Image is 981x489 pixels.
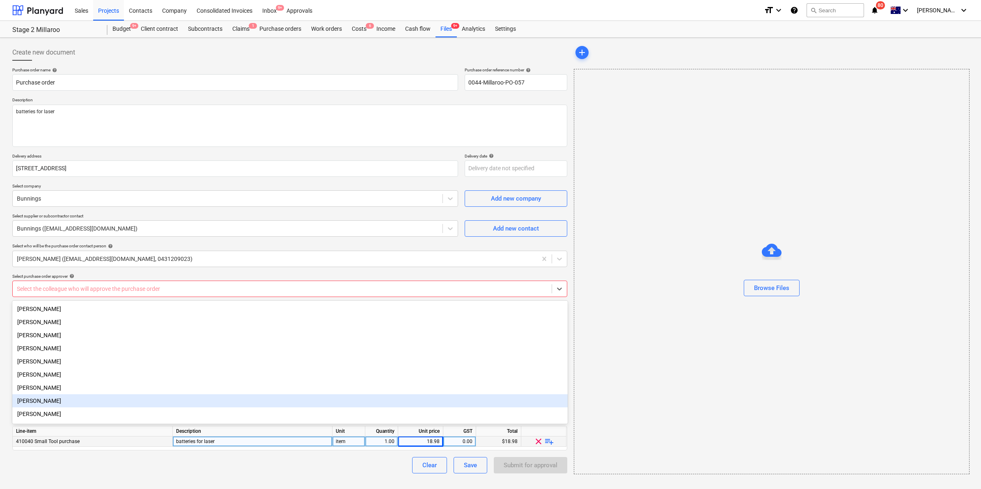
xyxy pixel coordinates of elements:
input: Order number [465,74,567,91]
span: playlist_add [544,436,554,446]
div: [PERSON_NAME] [12,302,568,315]
div: John Keane [12,315,568,329]
span: 9+ [276,5,284,11]
span: 410040 Small Tool purchase [16,439,80,444]
i: keyboard_arrow_down [774,5,784,15]
div: Billy Campbell [12,394,568,407]
div: batteries for laser [173,436,332,447]
div: item [332,436,365,447]
div: Stage 2 Millaroo [12,26,98,34]
div: $18.98 [476,436,521,447]
i: keyboard_arrow_down [959,5,969,15]
a: Cash flow [400,21,435,37]
p: Select supplier or subcontractor contact [12,213,458,220]
span: help [50,68,57,73]
div: Claims [227,21,254,37]
div: Purchase order name [12,67,458,73]
i: keyboard_arrow_down [901,5,910,15]
textarea: batteries for laser [12,105,567,147]
a: Analytics [457,21,490,37]
div: [PERSON_NAME] [12,381,568,394]
div: [PERSON_NAME] [12,407,568,420]
p: Description [12,97,567,104]
button: Clear [412,457,447,473]
i: notifications [871,5,879,15]
span: help [487,153,494,158]
div: [PERSON_NAME] [12,368,568,381]
button: Save [454,457,487,473]
button: Search [807,3,864,17]
div: Kalin Olive [12,302,568,315]
div: Unit [332,426,365,436]
div: Sean Keane [12,329,568,342]
div: Add new contact [493,223,539,234]
div: Tejas Pawar [12,368,568,381]
a: Purchase orders [254,21,306,37]
div: Files [435,21,457,37]
div: Costs [347,21,371,37]
span: 80 [876,1,885,9]
span: help [524,68,531,73]
span: 6 [366,23,374,29]
a: Claims1 [227,21,254,37]
div: [PERSON_NAME] [12,355,568,368]
div: Jason Escobar [12,342,568,355]
input: Delivery address [12,160,458,177]
div: Quantity [365,426,398,436]
span: add [577,48,587,57]
div: Delivery date [465,153,567,159]
div: 18.98 [401,436,440,447]
i: Knowledge base [790,5,798,15]
div: Description [173,426,332,436]
span: clear [534,436,543,446]
div: [PERSON_NAME] [12,329,568,342]
div: GST [443,426,476,436]
div: [PERSON_NAME] [12,315,568,329]
input: Delivery date not specified [465,160,567,177]
a: Files9+ [435,21,457,37]
a: Work orders [306,21,347,37]
div: Rowan MacDonald [12,355,568,368]
button: Add new contact [465,220,567,237]
span: 9+ [130,23,138,29]
a: Settings [490,21,521,37]
input: Document name [12,74,458,91]
span: help [106,244,113,249]
button: Add new company [465,190,567,207]
div: Browse Files [754,283,789,293]
a: Subcontracts [183,21,227,37]
div: Purchase order reference number [465,67,567,73]
a: Budget9+ [108,21,136,37]
a: Income [371,21,400,37]
div: [PERSON_NAME] [12,342,568,355]
div: 1.00 [369,436,394,447]
a: Client contract [136,21,183,37]
div: Select who will be the purchase order contact person [12,243,567,249]
div: Brian Keane [12,381,568,394]
div: Administrator - Keane Group [12,420,568,434]
button: Browse Files [744,280,800,296]
p: Delivery address [12,153,458,160]
a: Costs6 [347,21,371,37]
div: Unit price [398,426,443,436]
div: Line-item [13,426,173,436]
span: search [810,7,817,14]
span: help [68,274,74,279]
div: Administrator - [PERSON_NAME] Group [12,420,568,434]
p: Select company [12,183,458,190]
div: Geoff Morley [12,407,568,420]
div: Clear [422,460,437,471]
div: Save [464,460,477,471]
div: Select purchase order approver [12,274,567,279]
span: [PERSON_NAME] [917,7,958,14]
div: 0.00 [447,436,472,447]
span: 1 [249,23,257,29]
div: Budget [108,21,136,37]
